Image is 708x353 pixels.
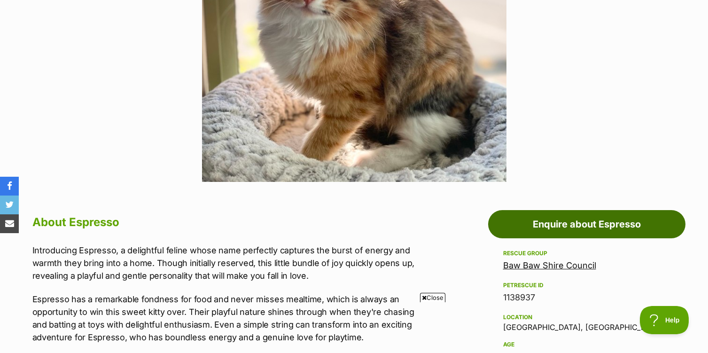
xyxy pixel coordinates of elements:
[1,1,8,8] img: consumer-privacy-logo.png
[503,250,670,257] div: Rescue group
[640,306,689,334] iframe: Help Scout Beacon - Open
[32,293,420,344] p: Espresso has a remarkable fondness for food and never misses mealtime, which is always an opportu...
[420,293,445,302] span: Close
[132,1,140,8] img: consumer-privacy-logo.png
[126,306,582,348] iframe: Advertisement
[132,1,141,8] a: Privacy Notification
[503,291,670,304] div: 1138937
[503,260,596,270] a: Baw Baw Shire Council
[131,0,140,8] img: iconc.png
[32,244,420,282] p: Introducing Espresso, a delightful feline whose name perfectly captures the burst of energy and w...
[503,314,670,321] div: Location
[503,341,670,348] div: Age
[503,282,670,289] div: PetRescue ID
[503,312,670,331] div: [GEOGRAPHIC_DATA], [GEOGRAPHIC_DATA]
[488,210,685,238] a: Enquire about Espresso
[32,212,420,233] h2: About Espresso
